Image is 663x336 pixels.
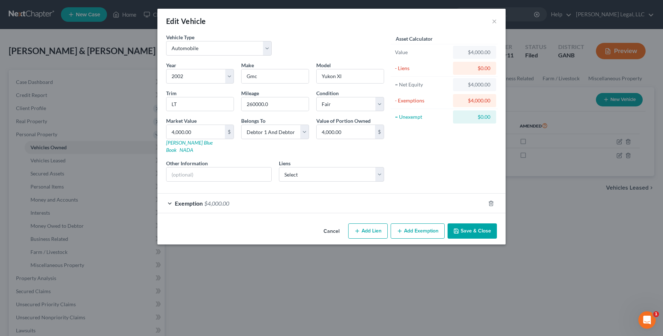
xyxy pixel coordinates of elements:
[396,35,433,42] label: Asset Calculator
[166,125,225,139] input: 0.00
[242,97,309,111] input: --
[459,49,490,56] div: $4,000.00
[395,65,450,72] div: - Liens
[166,33,194,41] label: Vehicle Type
[395,97,450,104] div: - Exemptions
[391,223,445,239] button: Add Exemption
[318,224,345,239] button: Cancel
[166,61,176,69] label: Year
[204,200,229,207] span: $4,000.00
[225,125,234,139] div: $
[166,159,208,167] label: Other Information
[653,311,659,317] span: 1
[375,125,384,139] div: $
[317,125,375,139] input: 0.00
[180,147,193,153] a: NADA
[395,49,450,56] div: Value
[316,117,371,125] label: Value of Portion Owned
[316,89,339,97] label: Condition
[317,69,384,83] input: ex. Altima
[241,89,259,97] label: Mileage
[492,17,497,25] button: ×
[175,200,203,207] span: Exemption
[448,223,497,239] button: Save & Close
[166,16,206,26] div: Edit Vehicle
[279,159,291,167] label: Liens
[316,61,331,69] label: Model
[241,62,254,68] span: Make
[166,139,213,153] a: [PERSON_NAME] Blue Book
[638,311,656,329] iframe: Intercom live chat
[166,117,197,125] label: Market Value
[242,69,309,83] input: ex. Nissan
[166,89,177,97] label: Trim
[348,223,388,239] button: Add Lien
[241,118,265,124] span: Belongs To
[166,97,234,111] input: ex. LS, LT, etc
[395,81,450,88] div: = Net Equity
[459,113,490,121] div: $0.00
[459,65,490,72] div: $0.00
[395,113,450,121] div: = Unexempt
[459,81,490,88] div: $4,000.00
[166,167,271,181] input: (optional)
[459,97,490,104] div: $4,000.00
